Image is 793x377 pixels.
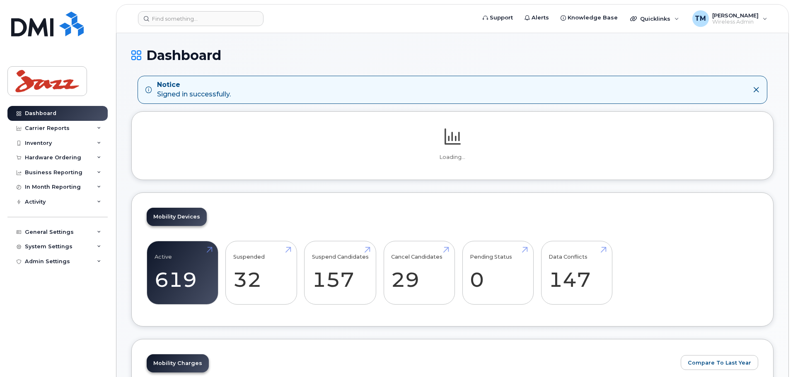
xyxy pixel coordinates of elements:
[391,245,447,300] a: Cancel Candidates 29
[688,359,751,367] span: Compare To Last Year
[157,80,231,90] strong: Notice
[312,245,369,300] a: Suspend Candidates 157
[147,154,758,161] p: Loading...
[131,48,774,62] h1: Dashboard
[470,245,526,300] a: Pending Status 0
[549,245,604,300] a: Data Conflicts 147
[155,245,210,300] a: Active 619
[681,355,758,370] button: Compare To Last Year
[157,80,231,99] div: Signed in successfully.
[147,354,209,372] a: Mobility Charges
[233,245,289,300] a: Suspended 32
[147,208,207,226] a: Mobility Devices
